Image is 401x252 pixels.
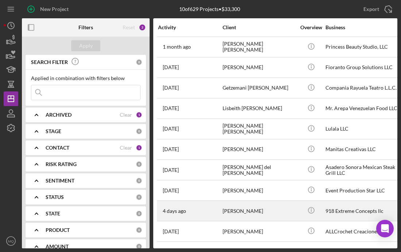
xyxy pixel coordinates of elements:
div: 918 Extreme Concepts llc [325,201,398,221]
div: [PERSON_NAME] [223,181,296,200]
div: 0 [136,128,142,135]
b: STATUS [46,194,64,200]
text: MQ [8,239,14,243]
div: 0 [136,243,142,250]
div: [PERSON_NAME] [PERSON_NAME] [223,37,296,57]
div: Compania Rayuela Teatro L.L.C. [325,78,398,98]
time: 2025-08-13 22:44 [163,105,179,111]
div: Lulala LLC [325,119,398,139]
b: SEARCH FILTER [31,59,68,65]
time: 2025-08-22 19:16 [163,208,186,214]
div: Client [223,25,296,30]
time: 2025-08-14 19:05 [163,167,179,173]
div: Manitas Creativas LLC [325,140,398,159]
div: 10 of 629 Projects • $33,300 [179,6,240,12]
button: Apply [71,40,100,51]
time: 2025-08-15 13:55 [163,126,179,132]
div: [PERSON_NAME] [223,201,296,221]
b: PRODUCT [46,227,70,233]
div: ALLCrochet Creaciones LLC [325,222,398,241]
div: Lisbeith [PERSON_NAME] [223,99,296,118]
div: [PERSON_NAME] [PERSON_NAME] [223,119,296,139]
div: Open Intercom Messenger [376,220,394,237]
b: STAGE [46,128,61,134]
div: Clear [120,145,132,151]
div: Apply [79,40,93,51]
b: ARCHIVED [46,112,72,118]
div: [PERSON_NAME] [223,58,296,77]
div: Overview [297,25,325,30]
div: 2 [139,24,146,31]
time: 2025-06-09 22:14 [163,229,179,234]
div: Getzemani [PERSON_NAME] [223,78,296,98]
div: Reset [123,25,135,30]
div: [PERSON_NAME] [223,222,296,241]
b: AMOUNT [46,244,69,249]
div: Mr. Arepa Venezuelan Food LLC [325,99,398,118]
div: 1 [136,112,142,118]
time: 2025-05-30 01:54 [163,85,179,91]
button: Export [356,2,397,16]
b: STATE [46,211,60,217]
div: 1 [136,144,142,151]
div: 0 [136,161,142,168]
div: Applied in combination with filters below [31,75,140,81]
time: 2025-08-19 23:36 [163,146,179,152]
div: Fioranto Group Solutions LLC [325,58,398,77]
time: 2025-07-23 17:09 [163,44,191,50]
div: New Project [40,2,69,16]
div: [PERSON_NAME] [223,140,296,159]
div: Activity [158,25,222,30]
div: Princess Beauty Studio, LLC [325,37,398,57]
time: 2025-08-12 02:04 [163,188,179,193]
div: 0 [136,177,142,184]
button: New Project [22,2,76,16]
div: Export [363,2,379,16]
div: Asadero Sonora Mexican Steak Grill LLC [325,160,398,180]
div: Clear [120,112,132,118]
div: 0 [136,59,142,65]
time: 2025-08-13 03:50 [163,64,179,70]
div: [PERSON_NAME] del [PERSON_NAME] [223,160,296,180]
div: 0 [136,227,142,233]
b: Filters [78,25,93,30]
div: Business [325,25,398,30]
div: 0 [136,210,142,217]
b: CONTACT [46,145,69,151]
div: Event Production Star LLC [325,181,398,200]
button: MQ [4,234,18,248]
b: RISK RATING [46,161,77,167]
b: SENTIMENT [46,178,74,184]
div: 0 [136,194,142,200]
